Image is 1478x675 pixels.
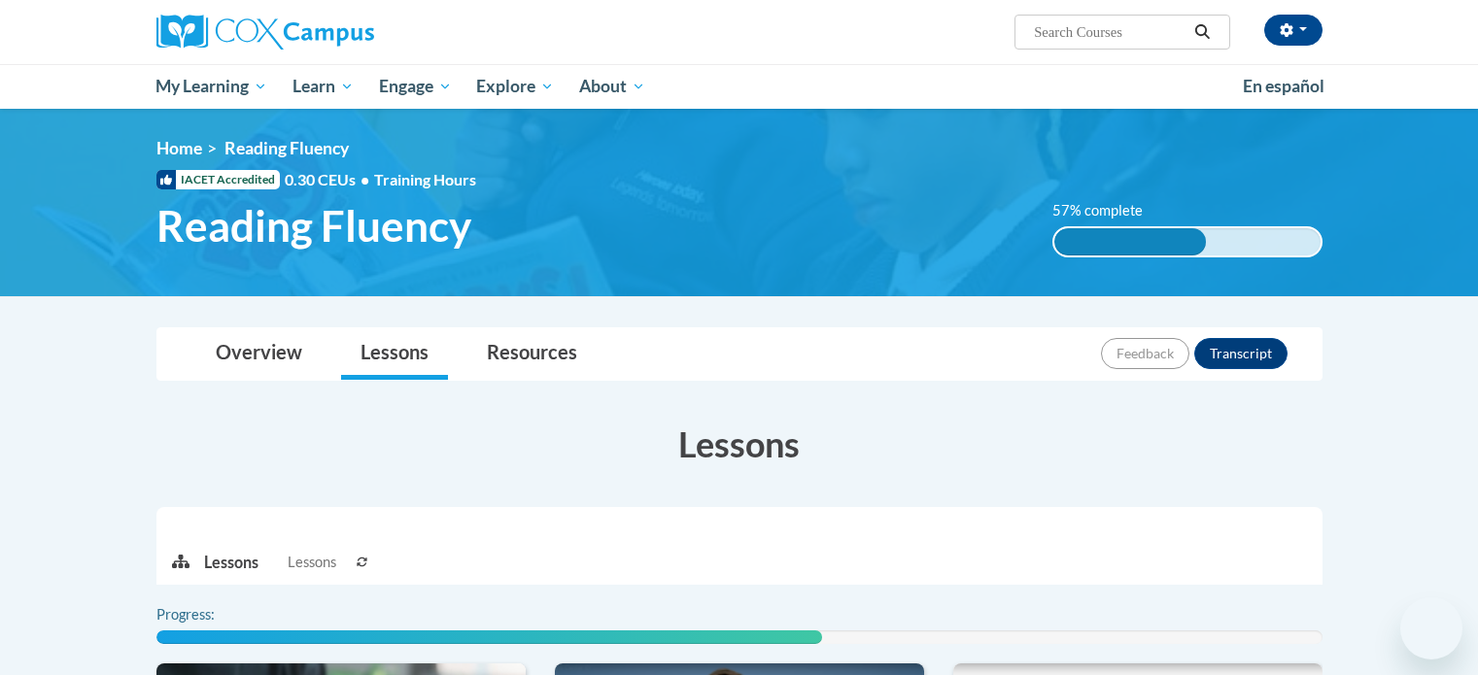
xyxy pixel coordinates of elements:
[288,552,336,573] span: Lessons
[156,15,374,50] img: Cox Campus
[1054,228,1206,255] div: 57% complete
[1101,338,1189,369] button: Feedback
[476,75,554,98] span: Explore
[204,552,258,573] p: Lessons
[224,138,349,158] span: Reading Fluency
[156,200,471,252] span: Reading Fluency
[156,138,202,158] a: Home
[156,15,526,50] a: Cox Campus
[156,604,268,625] label: Progress:
[366,64,464,109] a: Engage
[464,64,567,109] a: Explore
[467,328,597,380] a: Resources
[285,169,374,190] span: 0.30 CEUs
[379,75,452,98] span: Engage
[127,64,1352,109] div: Main menu
[1400,597,1462,659] iframe: Button to launch messaging window
[361,170,369,188] span: •
[1187,20,1217,44] button: Search
[1194,338,1288,369] button: Transcript
[156,420,1323,468] h3: Lessons
[1243,76,1324,96] span: En español
[156,170,280,189] span: IACET Accredited
[579,75,645,98] span: About
[196,328,322,380] a: Overview
[1032,20,1187,44] input: Search Courses
[292,75,354,98] span: Learn
[144,64,281,109] a: My Learning
[341,328,448,380] a: Lessons
[567,64,658,109] a: About
[155,75,267,98] span: My Learning
[1264,15,1323,46] button: Account Settings
[374,170,476,188] span: Training Hours
[280,64,366,109] a: Learn
[1230,66,1337,107] a: En español
[1052,200,1164,221] label: 57% complete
